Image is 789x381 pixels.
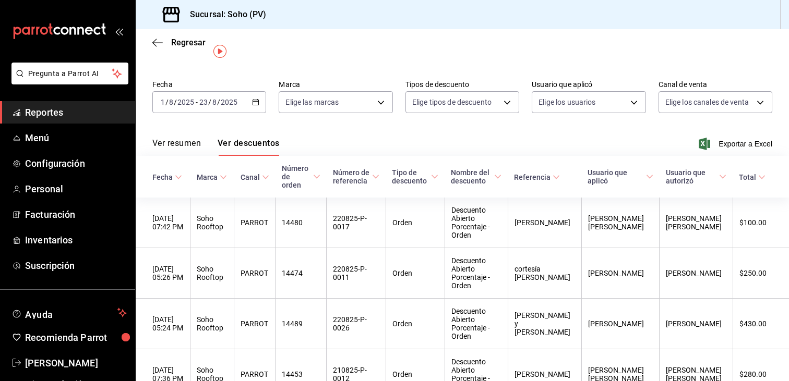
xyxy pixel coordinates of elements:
[152,173,182,181] span: Fecha
[25,306,113,319] span: Ayuda
[739,173,766,181] span: Total
[333,168,380,185] span: Número de referencia
[171,38,206,47] span: Regresar
[208,98,211,106] span: /
[136,198,190,248] th: [DATE] 07:42 PM
[174,98,177,106] span: /
[386,299,445,349] th: Orden
[190,248,234,299] th: Soho Rooftop
[666,168,727,185] span: Usuario que autorizó
[588,168,653,185] span: Usuario que aplicó
[197,173,227,181] span: Marca
[327,248,386,299] th: 220825-P-0011
[282,164,320,189] span: Número de orden
[451,168,501,185] span: Nombre del descuento
[733,299,789,349] th: $430.00
[25,131,127,145] span: Menú
[169,98,174,106] input: --
[412,97,492,107] span: Elige tipos de descuento
[199,98,208,106] input: --
[25,105,127,119] span: Reportes
[279,81,392,88] label: Marca
[115,27,123,35] button: open_drawer_menu
[514,173,560,181] span: Referencia
[152,138,201,156] button: Ver resumen
[234,198,276,248] th: PARROT
[392,168,438,185] span: Tipo de descuento
[660,299,733,349] th: [PERSON_NAME]
[327,299,386,349] th: 220825-P-0026
[386,198,445,248] th: Orden
[152,38,206,47] button: Regresar
[220,98,238,106] input: ----
[660,198,733,248] th: [PERSON_NAME] [PERSON_NAME]
[25,259,127,273] span: Suscripción
[405,81,519,88] label: Tipos de descuento
[160,98,165,106] input: --
[25,330,127,345] span: Recomienda Parrot
[7,76,128,87] a: Pregunta a Parrot AI
[733,198,789,248] th: $100.00
[532,81,645,88] label: Usuario que aplicó
[386,248,445,299] th: Orden
[11,63,128,84] button: Pregunta a Parrot AI
[508,299,581,349] th: [PERSON_NAME] y [PERSON_NAME]
[581,299,659,349] th: [PERSON_NAME]
[136,248,190,299] th: [DATE] 05:26 PM
[25,182,127,196] span: Personal
[276,248,327,299] th: 14474
[665,97,749,107] span: Elige los canales de venta
[152,138,279,156] div: navigation tabs
[234,299,276,349] th: PARROT
[508,198,581,248] th: [PERSON_NAME]
[659,81,772,88] label: Canal de venta
[25,233,127,247] span: Inventarios
[136,299,190,349] th: [DATE] 05:24 PM
[581,248,659,299] th: [PERSON_NAME]
[177,98,195,106] input: ----
[217,98,220,106] span: /
[508,248,581,299] th: cortesía [PERSON_NAME]
[581,198,659,248] th: [PERSON_NAME] [PERSON_NAME]
[276,299,327,349] th: 14489
[234,248,276,299] th: PARROT
[445,299,508,349] th: Descuento Abierto Porcentaje - Orden
[276,198,327,248] th: 14480
[701,138,772,150] button: Exportar a Excel
[539,97,595,107] span: Elige los usuarios
[152,81,266,88] label: Fecha
[213,45,226,58] img: Tooltip marker
[28,68,112,79] span: Pregunta a Parrot AI
[218,138,279,156] button: Ver descuentos
[165,98,169,106] span: /
[212,98,217,106] input: --
[25,207,127,222] span: Facturación
[190,198,234,248] th: Soho Rooftop
[660,248,733,299] th: [PERSON_NAME]
[196,98,198,106] span: -
[190,299,234,349] th: Soho Rooftop
[445,198,508,248] th: Descuento Abierto Porcentaje - Orden
[733,248,789,299] th: $250.00
[25,356,127,370] span: [PERSON_NAME]
[327,198,386,248] th: 220825-P-0017
[25,156,127,170] span: Configuración
[182,8,267,21] h3: Sucursal: Soho (PV)
[241,173,269,181] span: Canal
[285,97,339,107] span: Elige las marcas
[445,248,508,299] th: Descuento Abierto Porcentaje - Orden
